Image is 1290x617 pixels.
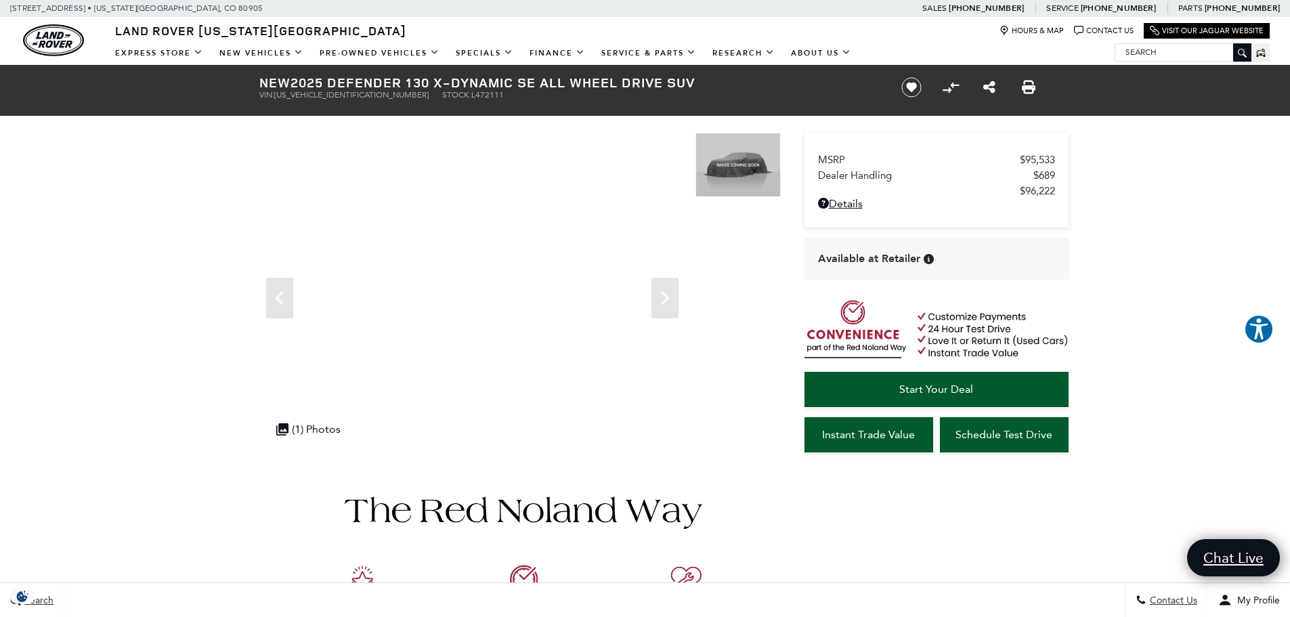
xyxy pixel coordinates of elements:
[922,3,947,13] span: Sales
[115,22,406,39] span: Land Rover [US_STATE][GEOGRAPHIC_DATA]
[211,41,311,65] a: New Vehicles
[1187,539,1280,576] a: Chat Live
[7,589,38,603] section: Click to Open Cookie Consent Modal
[999,26,1064,36] a: Hours & Map
[804,417,933,452] a: Instant Trade Value
[1244,314,1274,344] button: Explore your accessibility options
[1232,595,1280,606] span: My Profile
[704,41,783,65] a: Research
[1244,314,1274,347] aside: Accessibility Help Desk
[107,22,414,39] a: Land Rover [US_STATE][GEOGRAPHIC_DATA]
[897,77,926,98] button: Save vehicle
[818,251,920,266] span: Available at Retailer
[818,197,1055,210] a: Details
[1205,3,1280,14] a: [PHONE_NUMBER]
[783,41,859,65] a: About Us
[818,169,1055,182] a: Dealer Handling $689
[940,417,1069,452] a: Schedule Test Drive
[259,73,291,91] strong: New
[924,254,934,264] div: Vehicle is in stock and ready for immediate delivery. Due to demand, availability is subject to c...
[1020,154,1055,166] span: $95,533
[949,3,1024,14] a: [PHONE_NUMBER]
[983,79,995,95] a: Share this New 2025 Defender 130 X-Dynamic SE All Wheel Drive SUV
[1020,185,1055,197] span: $96,222
[10,3,263,13] a: [STREET_ADDRESS] • [US_STATE][GEOGRAPHIC_DATA], CO 80905
[1178,3,1203,13] span: Parts
[259,75,879,90] h1: 2025 Defender 130 X-Dynamic SE All Wheel Drive SUV
[1197,549,1270,567] span: Chat Live
[270,416,347,442] div: (1) Photos
[695,133,781,197] img: New 2025 Pangea Green LAND ROVER X-Dynamic SE image 1
[23,24,84,56] a: land-rover
[521,41,593,65] a: Finance
[442,90,471,100] span: Stock:
[1146,595,1197,606] span: Contact Us
[448,41,521,65] a: Specials
[1150,26,1264,36] a: Visit Our Jaguar Website
[818,169,1033,182] span: Dealer Handling
[471,90,504,100] span: L472111
[274,90,429,100] span: [US_VEHICLE_IDENTIFICATION_NUMBER]
[1033,169,1055,182] span: $689
[1046,3,1078,13] span: Service
[1022,79,1035,95] a: Print this New 2025 Defender 130 X-Dynamic SE All Wheel Drive SUV
[941,77,961,98] button: Compare Vehicle
[23,24,84,56] img: Land Rover
[1081,3,1156,14] a: [PHONE_NUMBER]
[259,90,274,100] span: VIN:
[899,383,973,396] span: Start Your Deal
[1208,583,1290,617] button: Open user profile menu
[311,41,448,65] a: Pre-Owned Vehicles
[259,133,685,452] iframe: Interactive Walkaround/Photo gallery of the vehicle/product
[1115,44,1251,60] input: Search
[818,185,1055,197] a: $96,222
[804,372,1069,407] a: Start Your Deal
[818,154,1055,166] a: MSRP $95,533
[818,154,1020,166] span: MSRP
[107,41,211,65] a: EXPRESS STORE
[955,428,1052,441] span: Schedule Test Drive
[1074,26,1134,36] a: Contact Us
[593,41,704,65] a: Service & Parts
[107,41,859,65] nav: Main Navigation
[822,428,915,441] span: Instant Trade Value
[7,589,38,603] img: Opt-Out Icon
